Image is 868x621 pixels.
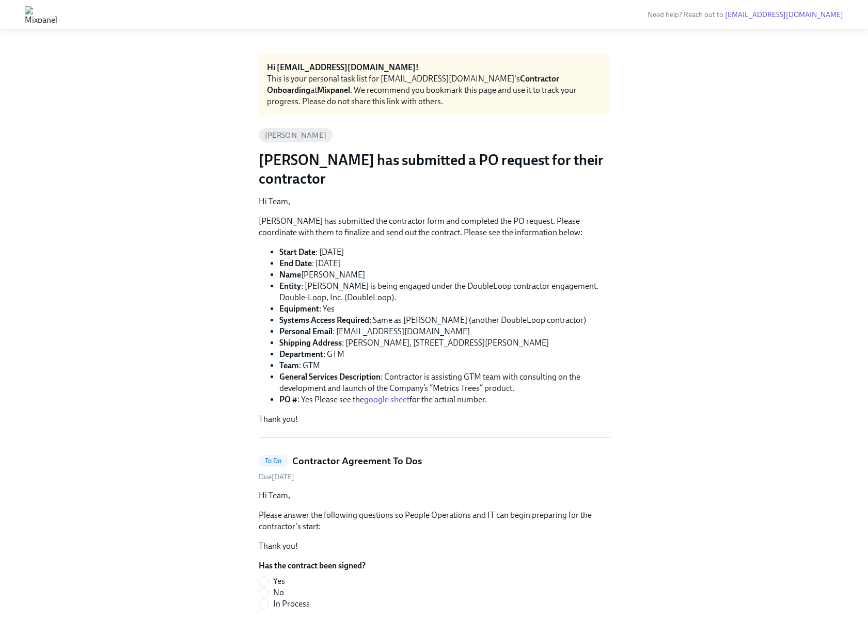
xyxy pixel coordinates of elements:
strong: Department [279,349,323,359]
li: : [DATE] [279,258,610,269]
label: Has the contract been signed? [259,560,366,571]
p: [PERSON_NAME] has submitted the contractor form and completed the PO request. Please coordinate w... [259,216,610,238]
li: : Same as [PERSON_NAME] (another DoubleLoop contractor) [279,315,610,326]
li: : [PERSON_NAME], [STREET_ADDRESS][PERSON_NAME] [279,337,610,349]
p: Thank you! [259,541,610,552]
p: Hi Team, [259,490,610,501]
strong: Shipping Address [279,338,342,348]
li: : Contractor is assisting GTM team with consulting on the development and launch of the Company’s... [279,371,610,394]
strong: Entity [279,281,301,291]
strong: Systems Access Required [279,315,369,325]
span: [PERSON_NAME] [259,132,333,139]
span: No [273,587,284,598]
h3: [PERSON_NAME] has submitted a PO request for their contractor [259,151,610,188]
li: : Yes [279,303,610,315]
strong: Mixpanel [317,85,350,95]
li: : Yes Please see the for the actual number. [279,394,610,405]
span: To Do [259,457,288,465]
strong: General Services Description [279,372,381,382]
strong: Name [279,270,301,280]
img: Mixpanel [25,6,57,23]
strong: End Date [279,258,312,268]
p: Hi Team, [259,196,610,207]
span: In Process [273,598,310,610]
p: Please answer the following questions so People Operations and IT can begin preparing for the con... [259,510,610,532]
strong: Personal Email [279,326,333,336]
strong: Hi [EMAIL_ADDRESS][DOMAIN_NAME]! [267,62,419,72]
li: [PERSON_NAME] [279,269,610,281]
p: Thank you! [259,414,610,425]
h5: Contractor Agreement To Dos [292,454,422,468]
strong: Start Date [279,247,315,257]
span: Saturday, September 13th 2025, 9:00 am [259,472,294,481]
strong: PO # [279,395,297,404]
a: To DoContractor Agreement To DosDue[DATE] [259,454,610,482]
strong: Equipment [279,304,319,314]
li: : [DATE] [279,247,610,258]
span: Yes [273,576,285,587]
li: : [EMAIL_ADDRESS][DOMAIN_NAME] [279,326,610,337]
li: : [PERSON_NAME] is being engaged under the DoubleLoop contractor engagement. Double-Loop, Inc. (D... [279,281,610,303]
a: google sheet [364,395,409,404]
strong: Team [279,361,299,370]
a: [EMAIL_ADDRESS][DOMAIN_NAME] [725,10,843,19]
li: : GTM [279,349,610,360]
li: : GTM [279,360,610,371]
div: This is your personal task list for [EMAIL_ADDRESS][DOMAIN_NAME]'s at . We recommend you bookmark... [267,73,602,107]
span: Need help? Reach out to [648,10,843,19]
